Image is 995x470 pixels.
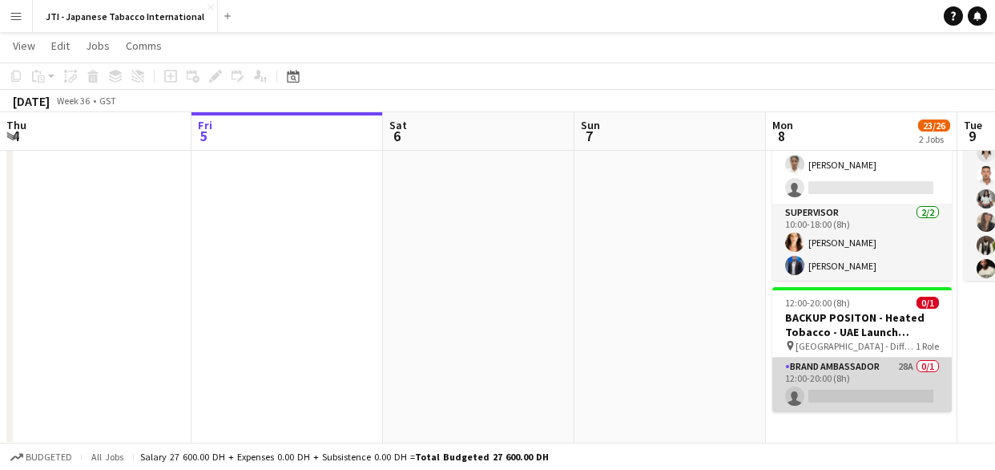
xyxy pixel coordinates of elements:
[13,38,35,53] span: View
[198,118,212,132] span: Fri
[770,127,793,145] span: 8
[772,287,952,412] app-job-card: 12:00-20:00 (8h)0/1BACKUP POSITON - Heated Tobacco - UAE Launch Program [GEOGRAPHIC_DATA] - Diffe...
[772,43,952,281] app-job-card: 10:00-18:00 (8h)23/25Ploom Activation Training - UAE Launch Program Sofitel - Palm Jumeirah3 Role...
[6,35,42,56] a: View
[126,38,162,53] span: Comms
[53,95,93,107] span: Week 36
[4,127,26,145] span: 4
[772,358,952,412] app-card-role: Brand Ambassador28A0/112:00-20:00 (8h)
[13,93,50,109] div: [DATE]
[8,448,75,466] button: Budgeted
[26,452,72,463] span: Budgeted
[387,127,407,145] span: 6
[785,297,850,309] span: 12:00-20:00 (8h)
[796,340,916,352] span: [GEOGRAPHIC_DATA] - Different locations
[961,127,982,145] span: 9
[415,451,549,463] span: Total Budgeted 27 600.00 DH
[389,118,407,132] span: Sat
[916,340,939,352] span: 1 Role
[918,120,950,132] span: 23/26
[916,297,939,309] span: 0/1
[45,35,76,56] a: Edit
[772,310,952,339] h3: BACKUP POSITON - Heated Tobacco - UAE Launch Program
[140,451,549,463] div: Salary 27 600.00 DH + Expenses 0.00 DH + Subsistence 0.00 DH =
[581,118,600,132] span: Sun
[772,118,793,132] span: Mon
[964,118,982,132] span: Tue
[578,127,600,145] span: 7
[195,127,212,145] span: 5
[919,133,949,145] div: 2 Jobs
[33,1,218,32] button: JTI - Japanese Tabacco International
[772,204,952,282] app-card-role: Supervisor2/210:00-18:00 (8h)[PERSON_NAME][PERSON_NAME]
[79,35,116,56] a: Jobs
[88,451,127,463] span: All jobs
[119,35,168,56] a: Comms
[51,38,70,53] span: Edit
[6,118,26,132] span: Thu
[99,95,116,107] div: GST
[86,38,110,53] span: Jobs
